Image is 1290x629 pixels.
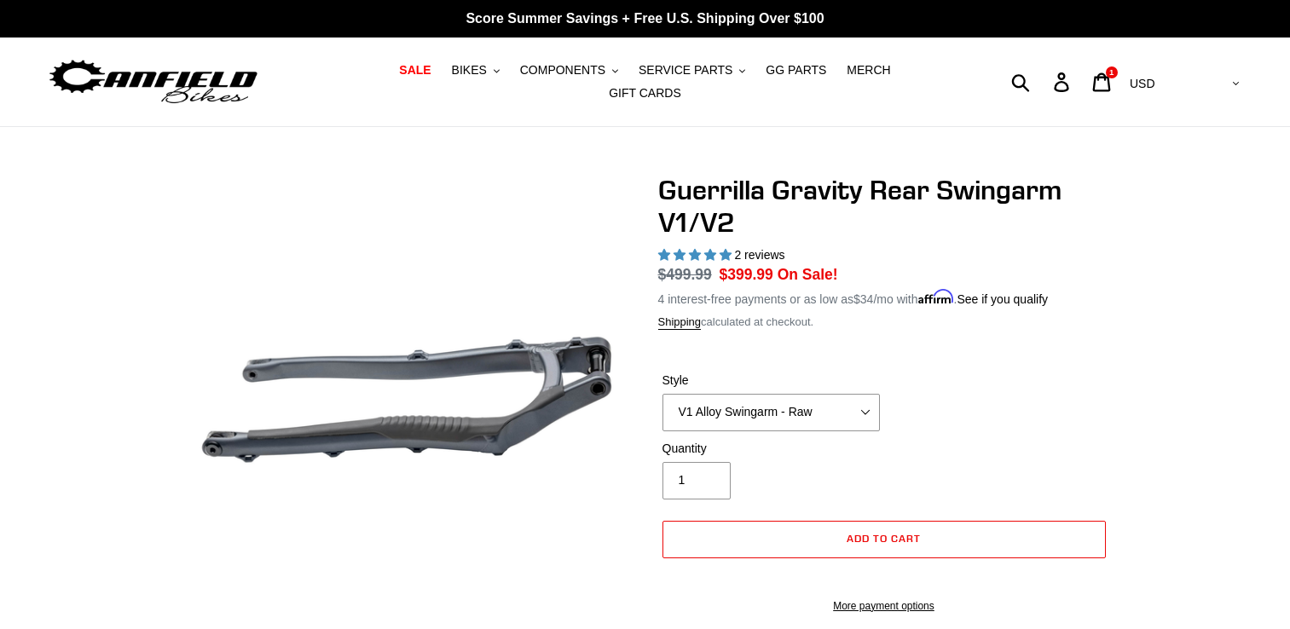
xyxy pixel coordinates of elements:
[658,286,1049,309] p: 4 interest-free payments or as low as /mo with .
[720,266,773,283] span: $399.99
[658,248,735,262] span: 5.00 stars
[658,174,1110,239] h1: Guerrilla Gravity Rear Swingarm V1/V2
[662,521,1106,558] button: Add to cart
[766,63,826,78] span: GG PARTS
[390,59,439,82] a: SALE
[47,55,260,109] img: Canfield Bikes
[658,314,1110,331] div: calculated at checkout.
[757,59,835,82] a: GG PARTS
[1021,63,1064,101] input: Search
[847,532,921,545] span: Add to cart
[630,59,754,82] button: SERVICE PARTS
[520,63,605,78] span: COMPONENTS
[609,86,681,101] span: GIFT CARDS
[639,63,732,78] span: SERVICE PARTS
[662,372,880,390] label: Style
[662,440,880,458] label: Quantity
[734,248,784,262] span: 2 reviews
[600,82,690,105] a: GIFT CARDS
[838,59,899,82] a: MERCH
[658,315,702,330] a: Shipping
[918,290,954,304] span: Affirm
[1083,64,1123,101] a: 1
[662,598,1106,614] a: More payment options
[658,266,712,283] s: $499.99
[452,63,487,78] span: BIKES
[1109,68,1114,77] span: 1
[512,59,627,82] button: COMPONENTS
[853,292,873,306] span: $34
[443,59,508,82] button: BIKES
[778,263,838,286] span: On Sale!
[957,292,1048,306] a: See if you qualify - Learn more about Affirm Financing (opens in modal)
[847,63,890,78] span: MERCH
[399,63,431,78] span: SALE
